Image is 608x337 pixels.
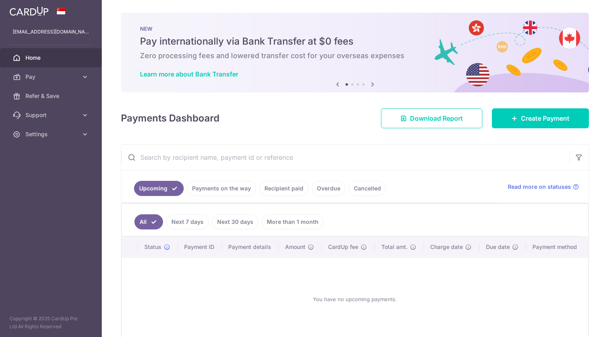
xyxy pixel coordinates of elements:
[328,243,358,251] span: CardUp fee
[121,13,589,92] img: Bank transfer banner
[144,243,161,251] span: Status
[430,243,463,251] span: Charge date
[262,214,324,229] a: More than 1 month
[178,237,222,257] th: Payment ID
[508,183,571,191] span: Read more on statuses
[166,214,209,229] a: Next 7 days
[134,214,163,229] a: All
[25,130,78,138] span: Settings
[25,92,78,100] span: Refer & Save
[381,243,408,251] span: Total amt.
[25,73,78,81] span: Pay
[140,70,238,78] a: Learn more about Bank Transfer
[259,181,309,196] a: Recipient paid
[25,54,78,62] span: Home
[121,145,569,170] input: Search by recipient name, payment id or reference
[140,25,570,32] p: NEW
[285,243,305,251] span: Amount
[140,35,570,48] h5: Pay internationally via Bank Transfer at $0 fees
[526,237,588,257] th: Payment method
[134,181,184,196] a: Upcoming
[508,183,579,191] a: Read more on statuses
[312,181,346,196] a: Overdue
[521,114,569,123] span: Create Payment
[187,181,256,196] a: Payments on the way
[410,114,463,123] span: Download Report
[121,111,220,125] h4: Payments Dashboard
[25,111,78,119] span: Support
[13,28,89,36] p: [EMAIL_ADDRESS][DOMAIN_NAME]
[10,6,49,16] img: CardUp
[131,264,579,334] div: You have no upcoming payments.
[222,237,279,257] th: Payment details
[486,243,510,251] span: Due date
[212,214,258,229] a: Next 30 days
[492,108,589,128] a: Create Payment
[381,108,482,128] a: Download Report
[349,181,386,196] a: Cancelled
[140,51,570,61] h6: Zero processing fees and lowered transfer cost for your overseas expenses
